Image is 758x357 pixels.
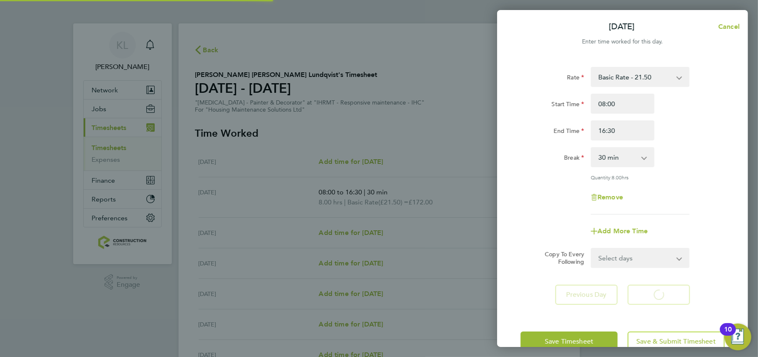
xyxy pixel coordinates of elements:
[725,324,751,350] button: Open Resource Center, 10 new notifications
[591,94,654,114] input: E.g. 08:00
[567,74,584,84] label: Rate
[609,21,635,33] p: [DATE]
[545,337,593,346] span: Save Timesheet
[612,174,622,181] span: 8.00
[724,329,732,340] div: 10
[521,331,618,352] button: Save Timesheet
[551,100,584,110] label: Start Time
[716,23,740,31] span: Cancel
[538,250,584,265] label: Copy To Every Following
[554,127,584,137] label: End Time
[591,174,689,181] div: Quantity: hrs
[564,154,584,164] label: Break
[705,18,748,35] button: Cancel
[597,193,623,201] span: Remove
[591,120,654,140] input: E.g. 18:00
[636,337,716,346] span: Save & Submit Timesheet
[628,331,725,352] button: Save & Submit Timesheet
[497,37,748,47] div: Enter time worked for this day.
[591,194,623,201] button: Remove
[591,228,648,235] button: Add More Time
[597,227,648,235] span: Add More Time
